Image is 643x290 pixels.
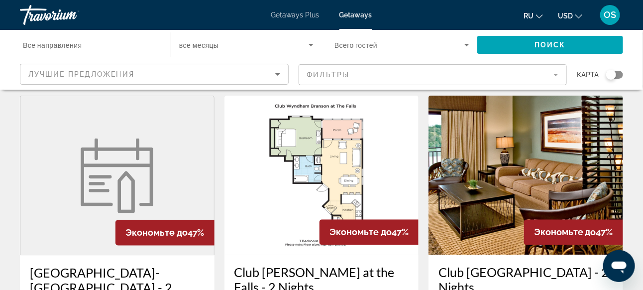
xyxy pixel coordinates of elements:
[597,4,623,25] button: User Menu
[339,11,372,19] a: Getaways
[603,250,635,282] iframe: Button to launch messaging window
[224,96,419,255] img: C489F01X.jpg
[535,41,566,49] span: Поиск
[558,12,573,20] span: USD
[477,36,623,54] button: Поиск
[125,228,188,238] span: Экономьте до
[271,11,320,19] a: Getaways Plus
[115,220,214,246] div: 47%
[23,41,82,49] span: Все направления
[28,70,134,78] span: Лучшие предложения
[604,10,617,20] span: OS
[524,12,534,20] span: ru
[524,220,623,245] div: 47%
[75,139,159,213] img: week.svg
[329,227,392,238] span: Экономьте до
[320,220,419,245] div: 47%
[20,2,119,28] a: Travorium
[577,68,599,82] span: карта
[179,41,219,49] span: все месяцы
[429,96,623,255] img: C197I01X.jpg
[28,68,280,80] mat-select: Sort by
[524,8,543,23] button: Change language
[534,227,596,238] span: Экономьте до
[334,41,377,49] span: Всего гостей
[558,8,582,23] button: Change currency
[299,64,567,86] button: Filter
